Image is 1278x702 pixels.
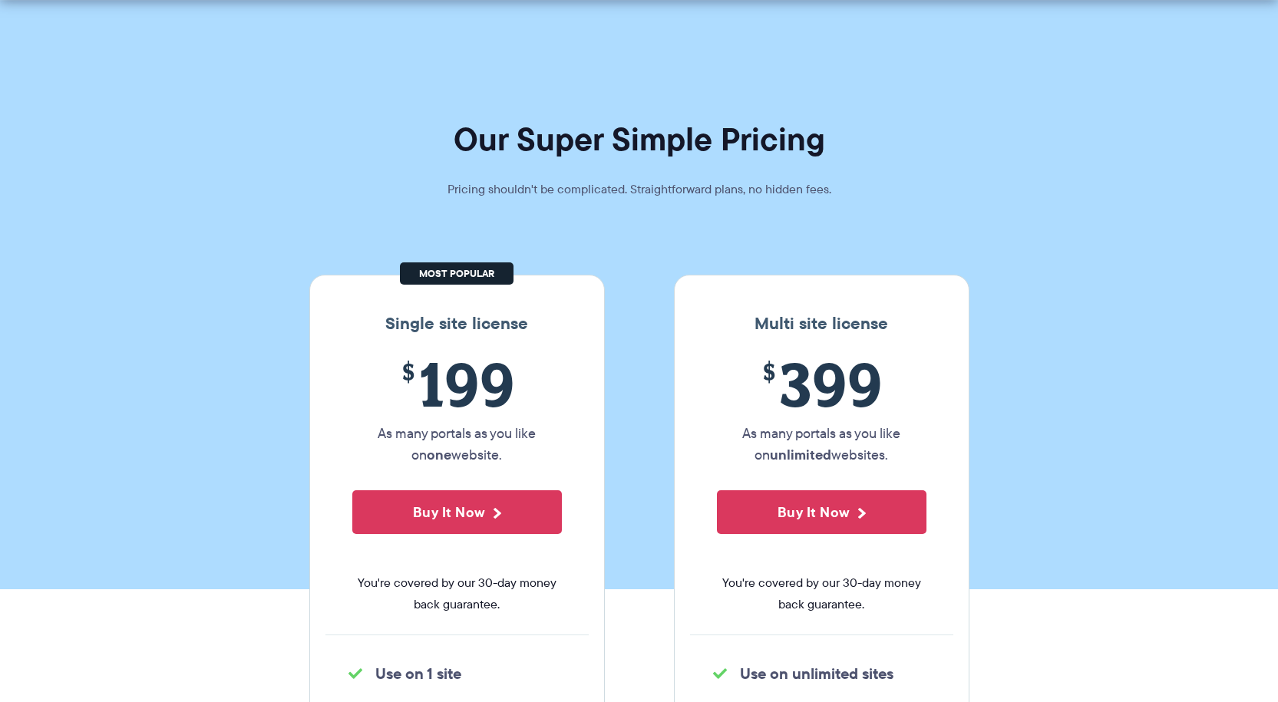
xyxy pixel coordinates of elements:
[409,179,870,200] p: Pricing shouldn't be complicated. Straightforward plans, no hidden fees.
[352,423,562,466] p: As many portals as you like on website.
[352,349,562,419] span: 199
[717,572,926,615] span: You're covered by our 30-day money back guarantee.
[352,572,562,615] span: You're covered by our 30-day money back guarantee.
[427,444,451,465] strong: one
[717,490,926,534] button: Buy It Now
[770,444,831,465] strong: unlimited
[717,349,926,419] span: 399
[740,662,893,685] strong: Use on unlimited sites
[325,314,589,334] h3: Single site license
[717,423,926,466] p: As many portals as you like on websites.
[352,490,562,534] button: Buy It Now
[375,662,461,685] strong: Use on 1 site
[690,314,953,334] h3: Multi site license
